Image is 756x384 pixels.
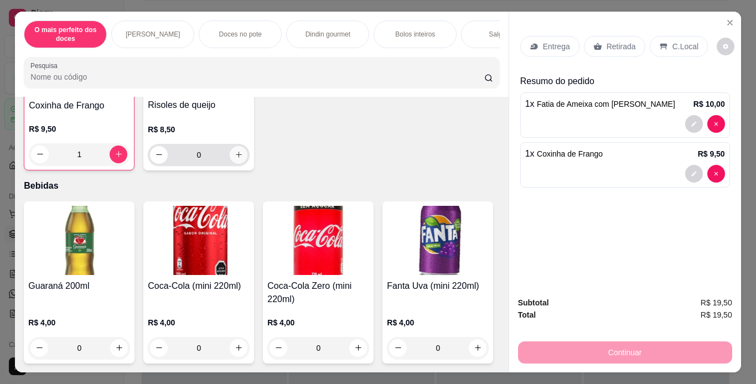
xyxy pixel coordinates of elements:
[525,97,675,111] p: 1 x
[230,339,247,357] button: increase-product-quantity
[537,149,603,158] span: Coxinha de Frango
[707,165,725,183] button: decrease-product-quantity
[126,30,180,39] p: [PERSON_NAME]
[148,98,250,112] h4: Risoles de queijo
[387,279,489,293] h4: Fanta Uva (mini 220ml)
[267,206,369,275] img: product-image
[150,146,168,164] button: decrease-product-quantity
[30,339,48,357] button: decrease-product-quantity
[148,124,250,135] p: R$ 8,50
[701,309,732,321] span: R$ 19,50
[30,61,61,70] label: Pesquisa
[267,317,369,328] p: R$ 4,00
[150,339,168,357] button: decrease-product-quantity
[707,115,725,133] button: decrease-product-quantity
[543,41,570,52] p: Entrega
[721,14,739,32] button: Close
[28,317,130,328] p: R$ 4,00
[110,339,128,357] button: increase-product-quantity
[518,298,549,307] strong: Subtotal
[24,179,499,193] p: Bebidas
[219,30,262,39] p: Doces no pote
[31,146,49,163] button: decrease-product-quantity
[518,310,536,319] strong: Total
[387,317,489,328] p: R$ 4,00
[685,165,703,183] button: decrease-product-quantity
[389,339,407,357] button: decrease-product-quantity
[267,279,369,306] h4: Coca-Cola Zero (mini 220ml)
[672,41,698,52] p: C.Local
[148,206,250,275] img: product-image
[469,339,486,357] button: increase-product-quantity
[387,206,489,275] img: product-image
[489,30,516,39] p: Salgados
[693,98,725,110] p: R$ 10,00
[110,146,127,163] button: increase-product-quantity
[148,317,250,328] p: R$ 4,00
[525,147,603,160] p: 1 x
[349,339,367,357] button: increase-product-quantity
[29,123,130,134] p: R$ 9,50
[685,115,703,133] button: decrease-product-quantity
[607,41,636,52] p: Retirada
[30,71,484,82] input: Pesquisa
[305,30,350,39] p: Dindin gourmet
[33,25,97,43] p: O mais perfeito dos doces
[148,279,250,293] h4: Coca-Cola (mini 220ml)
[230,146,247,164] button: increase-product-quantity
[270,339,287,357] button: decrease-product-quantity
[537,100,675,108] span: Fatia de Ameixa com [PERSON_NAME]
[698,148,725,159] p: R$ 9,50
[701,297,732,309] span: R$ 19,50
[717,38,734,55] button: decrease-product-quantity
[29,99,130,112] h4: Coxinha de Frango
[520,75,730,88] p: Resumo do pedido
[28,206,130,275] img: product-image
[395,30,435,39] p: Bolos inteiros
[28,279,130,293] h4: Guaraná 200ml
